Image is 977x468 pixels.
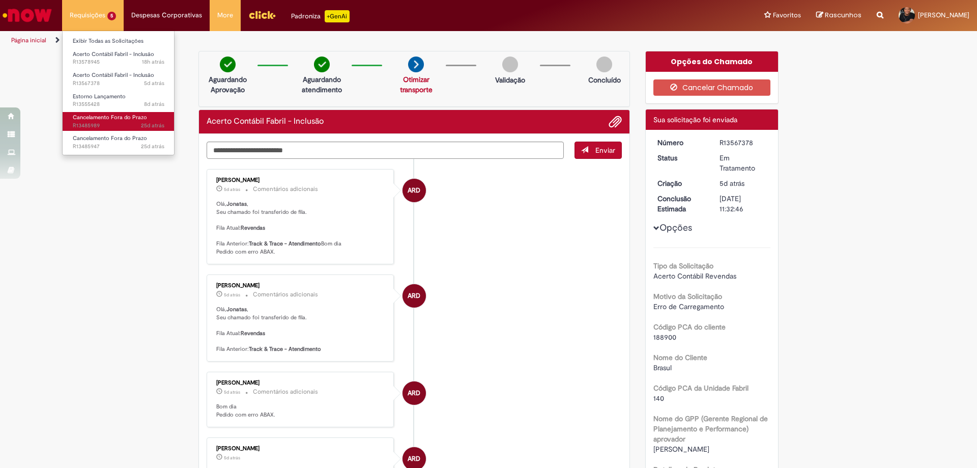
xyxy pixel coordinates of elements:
[11,36,46,44] a: Página inicial
[224,186,240,192] time: 26/09/2025 10:10:37
[495,75,525,85] p: Validação
[63,36,175,47] a: Exibir Todas as Solicitações
[216,177,386,183] div: [PERSON_NAME]
[720,137,767,148] div: R13567378
[216,403,386,419] p: Bom dia Pedido com erro ABAX.
[646,51,779,72] div: Opções do Chamado
[408,381,420,405] span: ARD
[226,306,247,313] b: Jonatas
[253,185,318,194] small: Comentários adicionais
[217,10,233,20] span: More
[816,11,861,20] a: Rascunhos
[70,10,105,20] span: Requisições
[408,57,424,72] img: arrow-next.png
[653,333,676,342] span: 188900
[144,100,164,108] time: 22/09/2025 14:12:15
[216,283,386,289] div: [PERSON_NAME]
[216,200,386,256] p: Olá, , Seu chamado foi transferido de fila. Fila Atual: Fila Anterior: Bom dia Pedido com erro ABAX.
[73,50,154,58] span: Acerto Contábil Fabril - Inclusão
[403,179,426,202] div: Angelica Ribeiro dos Santos
[596,57,612,72] img: img-circle-grey.png
[595,146,615,155] span: Enviar
[141,122,164,129] time: 05/09/2025 16:49:23
[400,75,433,94] a: Otimizar transporte
[1,5,53,25] img: ServiceNow
[73,79,164,88] span: R13567378
[203,74,252,95] p: Aguardando Aprovação
[62,31,175,155] ul: Requisições
[142,58,164,66] time: 29/09/2025 19:01:14
[653,383,749,393] b: Código PCA da Unidade Fabril
[588,75,621,85] p: Concluído
[325,10,350,22] p: +GenAi
[653,363,672,372] span: Brasul
[653,271,736,281] span: Acerto Contábil Revendas
[142,58,164,66] span: 18h atrás
[297,74,347,95] p: Aguardando atendimento
[253,388,318,396] small: Comentários adicionais
[63,49,175,68] a: Aberto R13578945 : Acerto Contábil Fabril - Inclusão
[224,455,240,461] span: 5d atrás
[73,58,164,66] span: R13578945
[314,57,330,72] img: check-circle-green.png
[216,380,386,386] div: [PERSON_NAME]
[653,302,724,311] span: Erro de Carregamento
[63,91,175,110] a: Aberto R13555428 : Estorno Lançamento
[408,178,420,203] span: ARD
[653,414,768,444] b: Nome do GPP (Gerente Regional de Planejamento e Performance) aprovador
[720,179,744,188] span: 5d atrás
[403,381,426,405] div: Angelica Ribeiro dos Santos
[224,292,240,298] time: 26/09/2025 10:10:37
[653,292,722,301] b: Motivo da Solicitação
[73,71,154,79] span: Acerto Contábil Fabril - Inclusão
[216,446,386,452] div: [PERSON_NAME]
[224,186,240,192] span: 5d atrás
[131,10,202,20] span: Despesas Corporativas
[207,117,324,126] h2: Acerto Contábil Fabril - Inclusão Histórico de tíquete
[653,322,726,332] b: Código PCA do cliente
[216,306,386,353] p: Olá, , Seu chamado foi transferido de fila. Fila Atual: Fila Anterior:
[720,194,767,214] div: [DATE] 11:32:46
[144,79,164,87] time: 25/09/2025 15:32:43
[220,57,236,72] img: check-circle-green.png
[144,79,164,87] span: 5d atrás
[73,122,164,130] span: R13485989
[653,115,737,124] span: Sua solicitação foi enviada
[241,329,265,337] b: Revendas
[224,389,240,395] time: 26/09/2025 10:10:37
[8,31,644,50] ul: Trilhas de página
[825,10,861,20] span: Rascunhos
[403,284,426,308] div: Angelica Ribeiro dos Santos
[241,224,265,232] b: Revendas
[720,178,767,188] div: 25/09/2025 15:32:40
[224,455,240,461] time: 26/09/2025 10:10:28
[653,394,664,403] span: 140
[224,389,240,395] span: 5d atrás
[63,112,175,131] a: Aberto R13485989 : Cancelamento Fora do Prazo
[141,122,164,129] span: 25d atrás
[249,240,321,247] b: Track & Trace - Atendimento
[408,284,420,308] span: ARD
[918,11,969,19] span: [PERSON_NAME]
[73,100,164,108] span: R13555428
[141,143,164,150] time: 05/09/2025 16:43:12
[653,261,713,270] b: Tipo da Solicitação
[720,153,767,173] div: Em Tratamento
[248,7,276,22] img: click_logo_yellow_360x200.png
[291,10,350,22] div: Padroniza
[207,142,564,159] textarea: Digite sua mensagem aqui...
[650,178,712,188] dt: Criação
[773,10,801,20] span: Favoritos
[144,100,164,108] span: 8d atrás
[63,70,175,89] a: Aberto R13567378 : Acerto Contábil Fabril - Inclusão
[73,114,147,121] span: Cancelamento Fora do Prazo
[502,57,518,72] img: img-circle-grey.png
[650,194,712,214] dt: Conclusão Estimada
[73,143,164,151] span: R13485947
[63,133,175,152] a: Aberto R13485947 : Cancelamento Fora do Prazo
[253,290,318,299] small: Comentários adicionais
[653,79,771,96] button: Cancelar Chamado
[609,115,622,128] button: Adicionar anexos
[226,200,247,208] b: Jonatas
[650,137,712,148] dt: Número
